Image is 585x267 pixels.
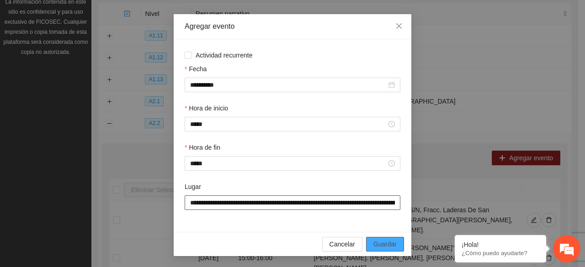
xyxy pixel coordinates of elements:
label: Hora de fin [185,142,220,152]
label: Lugar [185,182,201,192]
label: Fecha [185,64,207,74]
span: Actividad recurrente [192,50,256,60]
div: Minimizar ventana de chat en vivo [150,5,172,26]
button: Close [387,14,411,39]
input: Hora de fin [190,158,387,168]
div: Agregar evento [185,21,400,31]
label: Hora de inicio [185,103,228,113]
p: ¿Cómo puedo ayudarte? [462,250,539,257]
button: Cancelar [322,237,362,251]
span: Estamos en línea. [53,84,126,176]
span: Cancelar [330,239,355,249]
input: Lugar [185,195,400,210]
div: ¡Hola! [462,241,539,248]
span: Guardar [373,239,397,249]
div: Chatee con nosotros ahora [48,47,154,58]
textarea: Escriba su mensaje y pulse “Intro” [5,173,174,205]
input: Fecha [190,80,387,90]
input: Hora de inicio [190,119,387,129]
button: Guardar [366,237,404,251]
span: close [395,22,403,30]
